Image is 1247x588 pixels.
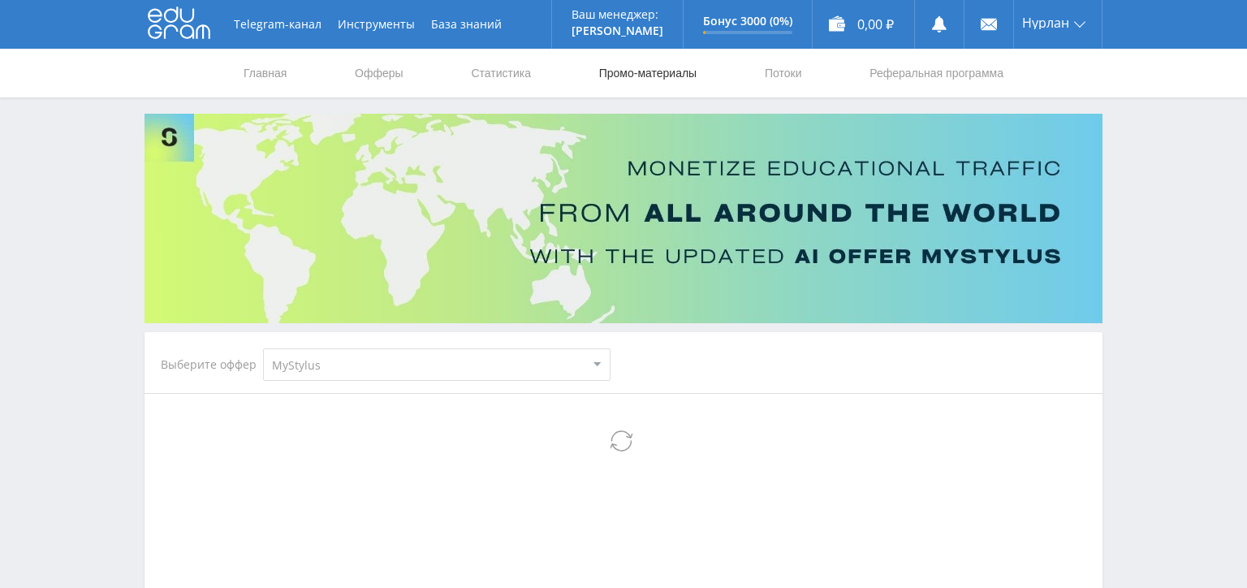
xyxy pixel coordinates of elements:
p: [PERSON_NAME] [572,24,663,37]
img: Banner [145,114,1102,323]
a: Промо-материалы [598,49,698,97]
p: Ваш менеджер: [572,8,663,21]
a: Статистика [469,49,533,97]
div: Выберите оффер [161,358,263,371]
a: Реферальная программа [868,49,1005,97]
a: Потоки [763,49,804,97]
p: Бонус 3000 (0%) [703,15,792,28]
a: Офферы [353,49,405,97]
span: Нурлан [1022,16,1069,29]
a: Главная [242,49,288,97]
